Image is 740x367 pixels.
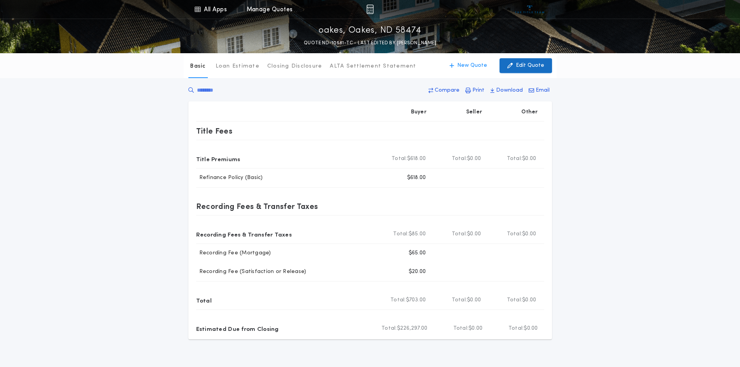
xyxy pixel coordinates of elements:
p: Recording Fee (Mortgage) [196,249,271,257]
b: Total: [452,230,467,238]
button: Edit Quote [500,58,552,73]
span: $0.00 [522,296,536,304]
p: Recording Fee (Satisfaction or Release) [196,268,306,276]
span: $0.00 [468,325,482,332]
span: $0.00 [524,325,538,332]
p: Loan Estimate [216,63,259,70]
p: Recording Fees & Transfer Taxes [196,228,292,240]
button: Print [463,83,487,97]
span: $226,297.00 [397,325,428,332]
p: $65.00 [409,249,426,257]
b: Total: [508,325,524,332]
p: Seller [466,108,482,116]
p: Edit Quote [516,62,544,70]
p: Print [472,87,484,94]
p: Refinance Policy (Basic) [196,174,263,182]
span: $0.00 [467,230,481,238]
span: $0.00 [467,296,481,304]
span: $0.00 [467,155,481,163]
span: $0.00 [522,155,536,163]
p: Buyer [411,108,427,116]
p: Total [196,294,212,306]
p: Basic [190,63,205,70]
p: New Quote [457,62,487,70]
span: $0.00 [522,230,536,238]
b: Total: [452,296,467,304]
p: Estimated Due from Closing [196,322,279,335]
button: Compare [426,83,462,97]
span: $618.00 [407,155,426,163]
b: Total: [393,230,409,238]
b: Total: [381,325,397,332]
img: img [366,5,374,14]
b: Total: [507,155,522,163]
b: Total: [453,325,469,332]
p: $20.00 [409,268,426,276]
p: Recording Fees & Transfer Taxes [196,200,318,212]
img: vs-icon [515,5,544,13]
b: Total: [390,296,406,304]
span: $703.00 [406,296,426,304]
p: Email [536,87,550,94]
p: Download [496,87,523,94]
p: ALTA Settlement Statement [330,63,416,70]
p: oakes, Oakes, ND 58474 [319,24,421,37]
p: $618.00 [407,174,426,182]
b: Total: [507,296,522,304]
button: New Quote [442,58,495,73]
b: Total: [392,155,407,163]
b: Total: [507,230,522,238]
button: Download [488,83,525,97]
span: $85.00 [409,230,426,238]
p: Compare [435,87,460,94]
p: Title Premiums [196,153,240,165]
b: Total: [452,155,467,163]
p: Other [521,108,538,116]
button: Email [526,83,552,97]
p: Title Fees [196,125,233,137]
p: Closing Disclosure [267,63,322,70]
p: QUOTE ND-10581-TC - LAST EDITED BY [PERSON_NAME] [304,39,436,47]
